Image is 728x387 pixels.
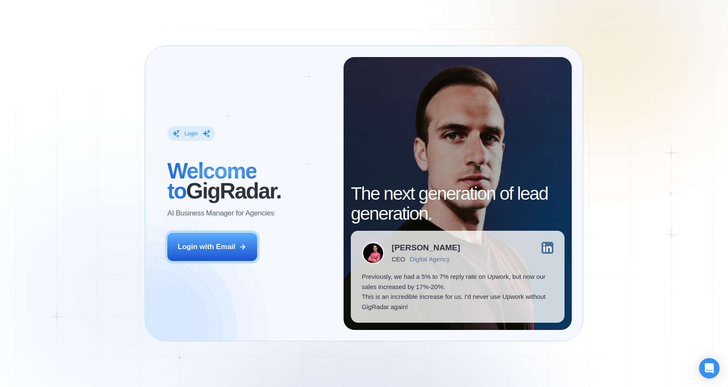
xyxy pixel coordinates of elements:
[410,255,450,263] div: Digital Agency
[392,255,405,263] div: CEO
[167,161,333,201] h2: ‍ GigRadar.
[178,242,235,252] div: Login with Email
[351,183,565,224] h2: The next generation of lead generation.
[167,159,256,203] span: Welcome to
[167,233,258,261] button: Login with Email
[184,130,198,137] div: Login
[167,208,274,218] p: AI Business Manager for Agencies
[392,244,460,252] div: [PERSON_NAME]
[362,272,554,312] p: Previously, we had a 5% to 7% reply rate on Upwork, but now our sales increased by 17%-20%. This ...
[699,358,719,378] div: Open Intercom Messenger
